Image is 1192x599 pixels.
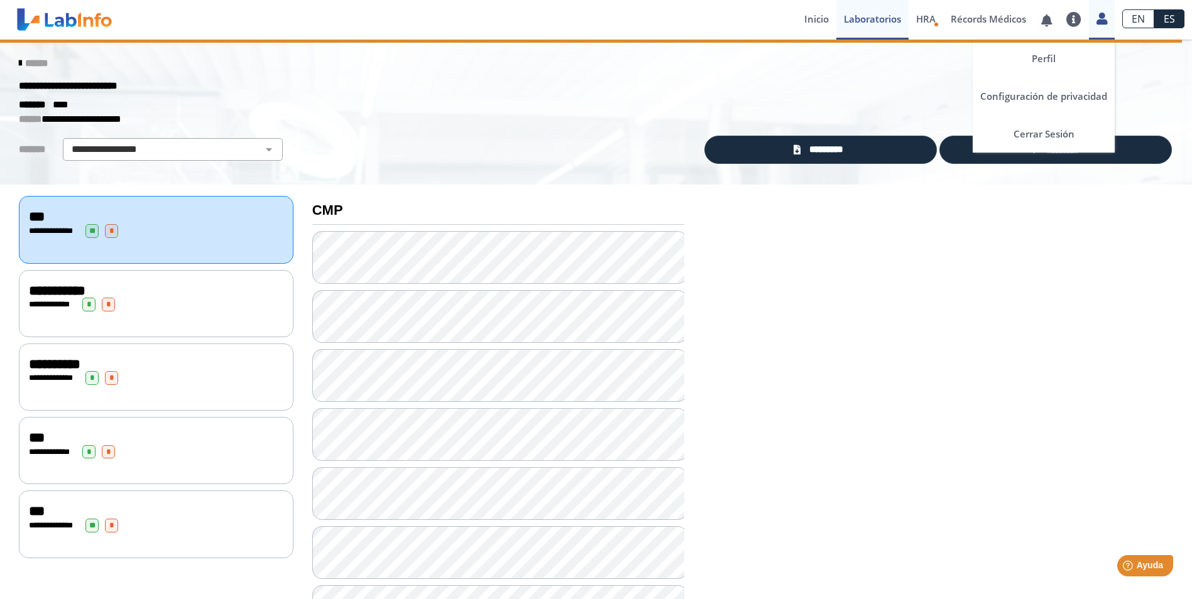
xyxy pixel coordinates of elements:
b: CMP [312,202,343,218]
span: HRA [916,13,936,25]
a: ES [1154,9,1184,28]
a: Perfil [973,40,1115,77]
a: Configuración de privacidad [973,77,1115,115]
a: Cerrar Sesión [973,115,1115,153]
a: EN [1122,9,1154,28]
iframe: Help widget launcher [1080,550,1178,585]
